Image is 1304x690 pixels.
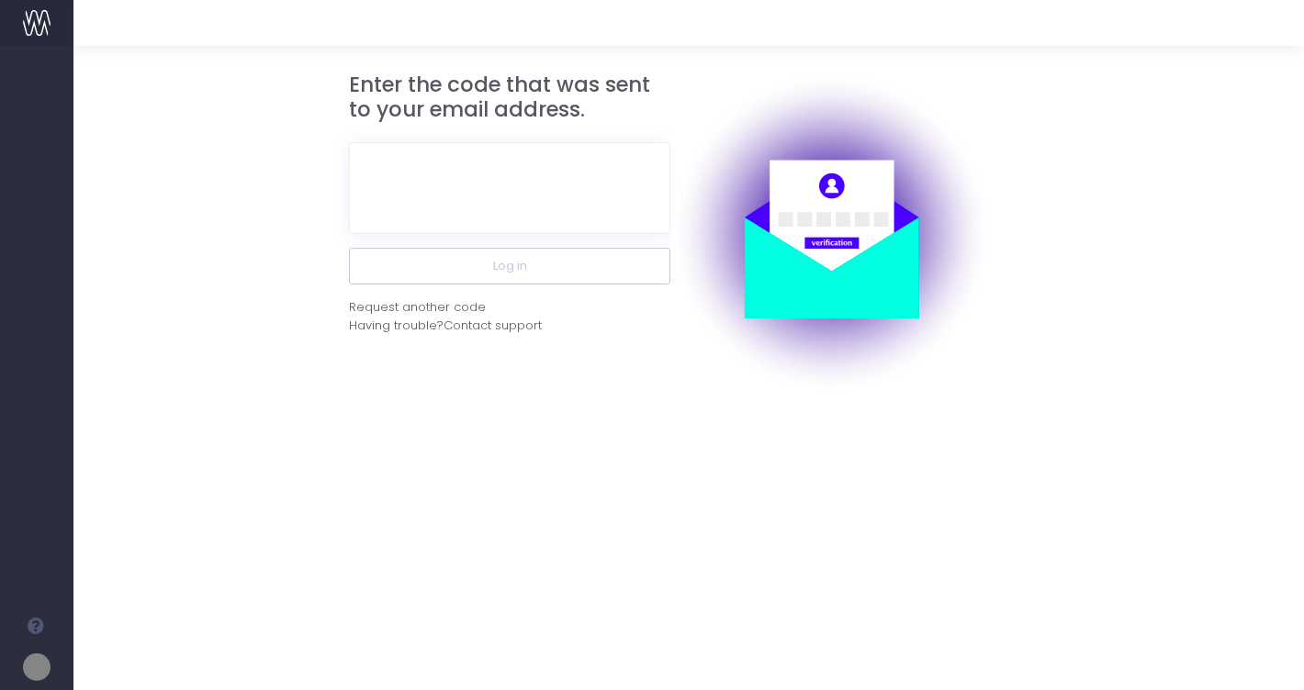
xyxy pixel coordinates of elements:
[670,72,992,394] img: auth.png
[349,298,486,317] div: Request another code
[349,317,670,335] div: Having trouble?
[23,653,51,681] img: images/default_profile_image.png
[349,72,670,123] h3: Enter the code that was sent to your email address.
[349,248,670,284] button: Log in
[444,317,542,335] span: Contact support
